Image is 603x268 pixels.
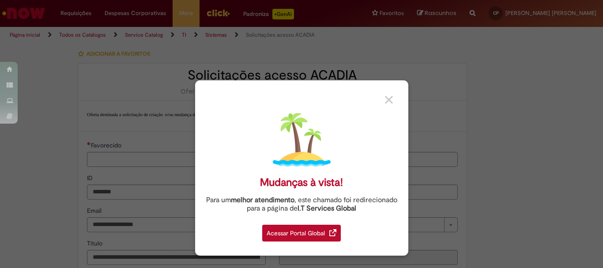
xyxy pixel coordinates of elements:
[260,176,343,189] div: Mudanças à vista!
[385,96,393,104] img: close_button_grey.png
[329,229,336,236] img: redirect_link.png
[262,220,341,242] a: Acessar Portal Global
[273,111,331,169] img: island.png
[298,199,356,213] a: I.T Services Global
[262,225,341,242] div: Acessar Portal Global
[202,196,402,213] div: Para um , este chamado foi redirecionado para a página de
[231,196,294,204] strong: melhor atendimento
